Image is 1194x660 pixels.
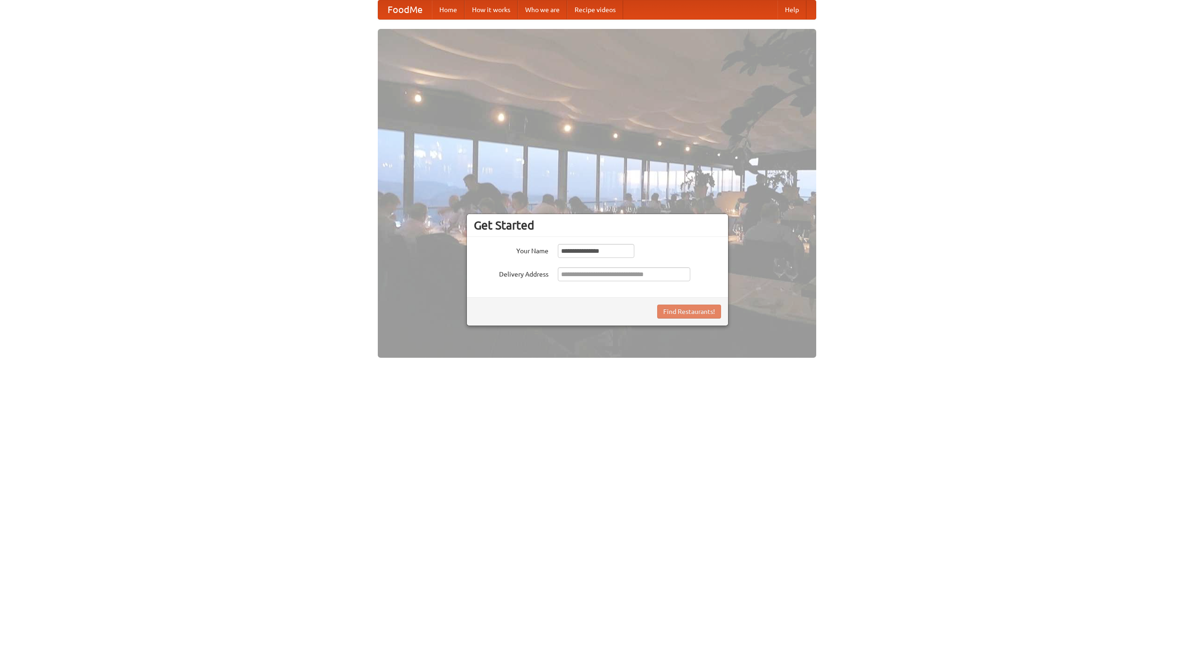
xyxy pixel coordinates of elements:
a: Who we are [518,0,567,19]
a: FoodMe [378,0,432,19]
h3: Get Started [474,218,721,232]
label: Your Name [474,244,548,256]
label: Delivery Address [474,267,548,279]
button: Find Restaurants! [657,305,721,319]
a: Recipe videos [567,0,623,19]
a: Home [432,0,465,19]
a: Help [777,0,806,19]
a: How it works [465,0,518,19]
